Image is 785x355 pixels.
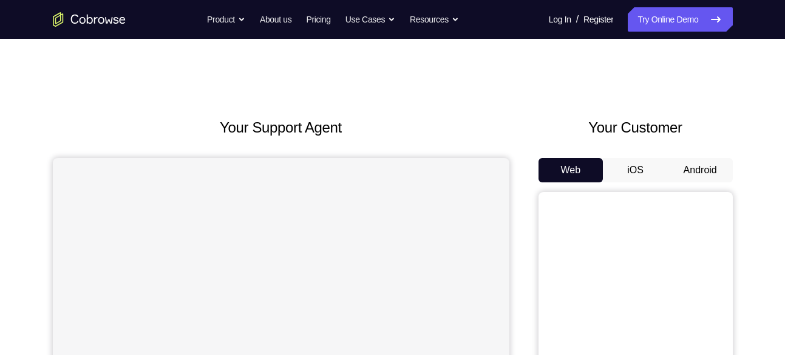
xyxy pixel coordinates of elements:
[576,12,579,27] span: /
[668,158,733,182] button: Android
[53,117,509,139] h2: Your Support Agent
[260,7,291,32] a: About us
[603,158,668,182] button: iOS
[628,7,732,32] a: Try Online Demo
[549,7,571,32] a: Log In
[306,7,330,32] a: Pricing
[583,7,613,32] a: Register
[410,7,459,32] button: Resources
[207,7,245,32] button: Product
[539,117,733,139] h2: Your Customer
[539,158,603,182] button: Web
[53,12,126,27] a: Go to the home page
[345,7,395,32] button: Use Cases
